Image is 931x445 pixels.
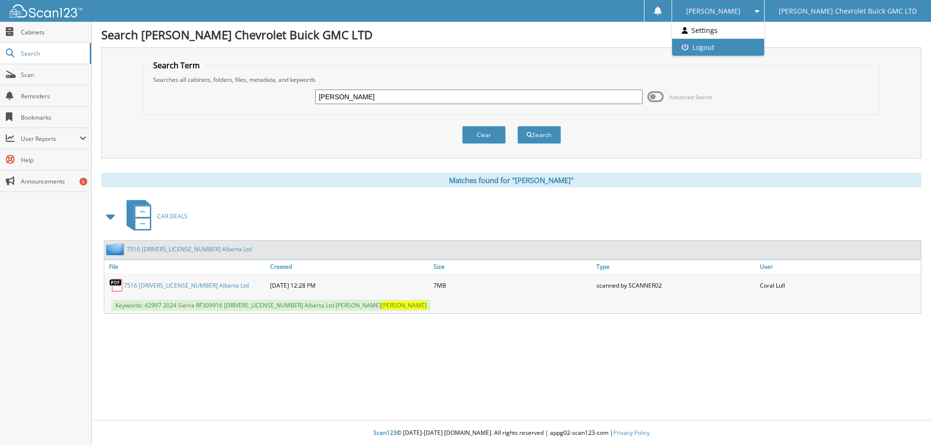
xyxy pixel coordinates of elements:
[21,49,85,58] span: Search
[268,276,431,295] div: [DATE] 12:28 PM
[148,76,875,84] div: Searches all cabinets, folders, files, metadata, and keywords
[106,243,127,255] img: folder2.png
[268,260,431,273] a: Created
[594,276,757,295] div: scanned by SCANNER02
[21,28,86,36] span: Cabinets
[104,260,268,273] a: File
[381,301,427,309] span: [PERSON_NAME]
[613,429,650,437] a: Privacy Policy
[92,421,931,445] div: © [DATE]-[DATE] [DOMAIN_NAME]. All rights reserved | appg02-scan123-com |
[594,260,757,273] a: Type
[517,126,561,144] button: Search
[431,260,594,273] a: Size
[779,8,917,14] span: [PERSON_NAME] Chevrolet Buick GMC LTD
[101,173,921,187] div: Matches found for "[PERSON_NAME]"
[431,276,594,295] div: 7MB
[462,126,506,144] button: Clear
[672,39,764,56] a: Logout
[148,60,205,71] legend: Search Term
[669,93,712,101] span: Advanced Search
[686,8,740,14] span: [PERSON_NAME]
[121,197,188,235] a: CAR DEALS
[101,27,921,43] h1: Search [PERSON_NAME] Chevrolet Buick GMC LTD
[21,156,86,164] span: Help
[109,278,124,292] img: PDF.png
[373,429,397,437] span: Scan123
[21,71,86,79] span: Scan
[10,4,82,17] img: scan123-logo-white.svg
[21,92,86,100] span: Reminders
[112,300,431,311] span: Keywords: 42997 2024 Sierra RF309916 [DRIVERS_LICENSE_NUMBER] Alberta Ltd [PERSON_NAME]
[883,399,931,445] iframe: Chat Widget
[157,212,188,220] span: CAR DEALS
[757,276,921,295] div: Coral Lull
[757,260,921,273] a: User
[21,135,80,143] span: User Reports
[21,177,86,185] span: Announcements
[672,22,764,39] a: Settings
[21,113,86,122] span: Bookmarks
[124,281,249,290] a: 7516 [DRIVERS_LICENSE_NUMBER] Alberta Ltd
[127,245,252,253] a: 7516 [DRIVERS_LICENSE_NUMBER] Alberta Ltd
[80,178,87,185] div: 6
